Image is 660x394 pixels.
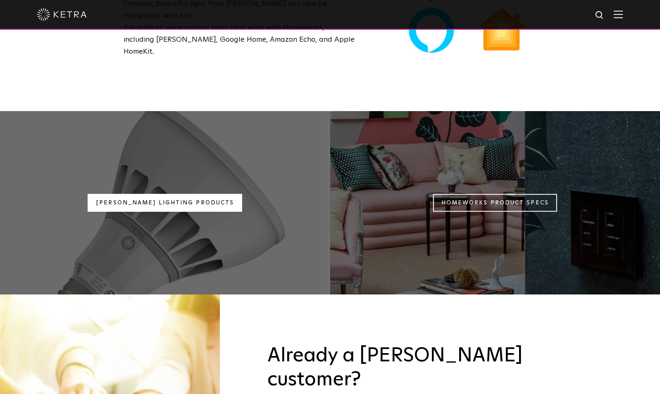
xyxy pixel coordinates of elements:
[595,10,605,21] img: search icon
[476,5,527,57] img: AppleHome@2x
[37,8,87,21] img: ketra-logo-2019-white
[88,194,242,212] a: [PERSON_NAME] Lighting Products
[433,194,557,212] a: Homeworks Product Specs
[405,5,457,57] img: AmazonAlexa@2x
[614,10,623,18] img: Hamburger%20Nav.svg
